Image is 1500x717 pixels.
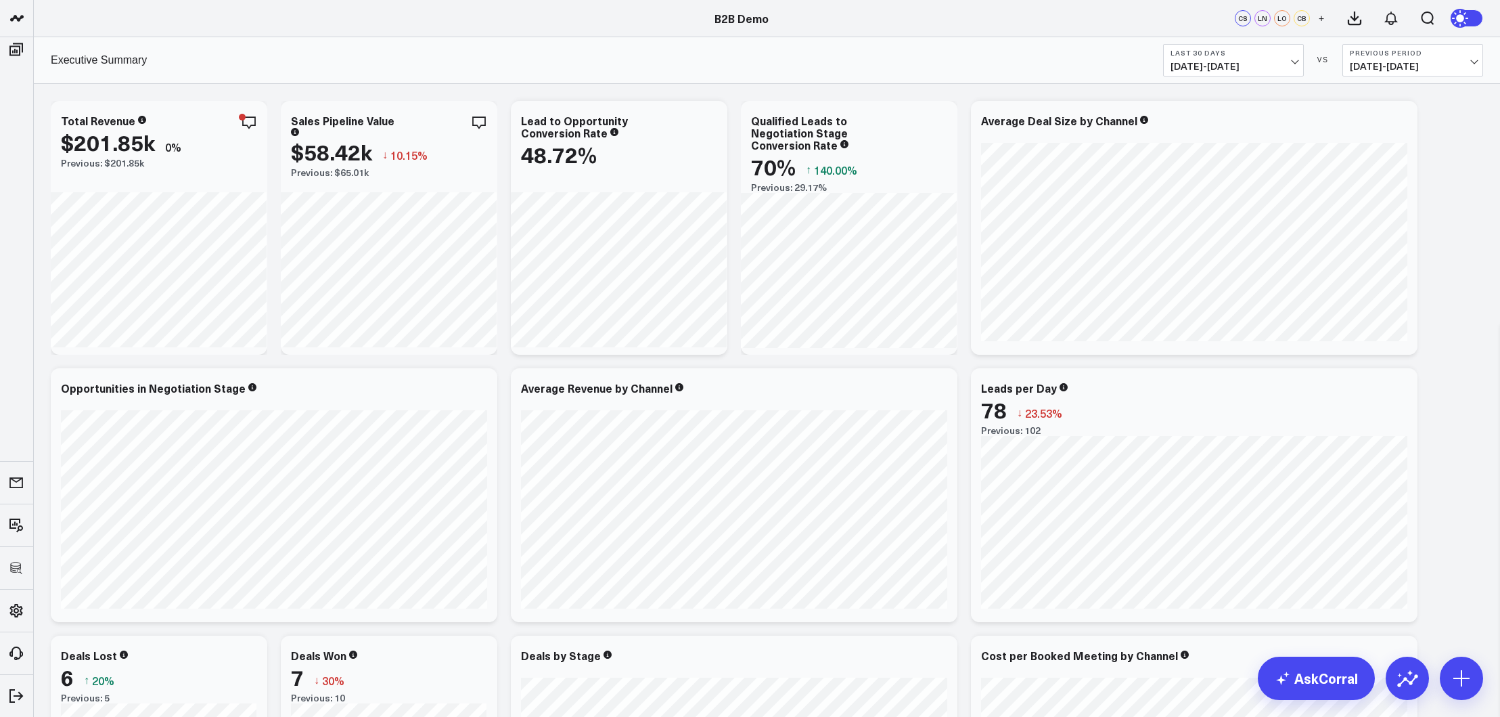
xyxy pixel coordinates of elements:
span: ↓ [1017,404,1022,422]
span: ↓ [314,672,319,689]
b: Previous Period [1350,49,1476,57]
div: 6 [61,665,74,689]
span: 20% [92,673,114,688]
span: 10.15% [390,148,428,162]
div: Previous: $65.01k [291,167,487,178]
a: Executive Summary [51,53,147,68]
span: ↓ [382,146,388,164]
div: Lead to Opportunity Conversion Rate [521,113,628,140]
div: 70% [751,154,796,179]
div: Previous: $201.85k [61,158,257,169]
span: ↑ [84,672,89,689]
a: AskCorral [1258,657,1375,700]
div: CB [1294,10,1310,26]
div: Previous: 102 [981,425,1407,436]
button: Previous Period[DATE]-[DATE] [1342,44,1483,77]
div: $201.85k [61,130,155,154]
span: 140.00% [814,162,857,177]
div: 48.72% [521,142,597,167]
span: + [1319,14,1324,23]
div: LO [1274,10,1290,26]
div: 7 [291,665,304,689]
div: Deals by Stage [521,648,601,663]
div: Opportunities in Negotiation Stage [61,381,246,395]
div: $58.42k [291,139,372,164]
span: 30% [322,673,344,688]
div: Previous: 29.17% [751,182,947,193]
div: 78 [981,397,1007,422]
a: B2B Demo [714,11,769,26]
div: 0% [165,139,181,154]
div: Cost per Booked Meeting by Channel [981,648,1178,663]
div: Qualified Leads to Negotiation Stage Conversion Rate [751,113,848,152]
div: Average Revenue by Channel [521,381,673,395]
div: Previous: 10 [291,693,487,703]
div: Deals Won [291,648,346,663]
span: [DATE] - [DATE] [1171,61,1296,72]
div: Leads per Day [981,381,1057,395]
div: Sales Pipeline Value [291,113,394,128]
div: LN [1254,10,1271,26]
div: Previous: 5 [61,693,257,703]
div: VS [1311,56,1336,64]
span: ↑ [806,161,811,179]
div: Average Deal Size by Channel [981,113,1137,128]
button: Last 30 Days[DATE]-[DATE] [1163,44,1304,77]
div: Total Revenue [61,113,135,128]
div: Deals Lost [61,648,117,663]
b: Last 30 Days [1171,49,1296,57]
div: CS [1235,10,1251,26]
button: + [1313,10,1329,26]
span: 23.53% [1025,406,1062,420]
span: [DATE] - [DATE] [1350,61,1476,72]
